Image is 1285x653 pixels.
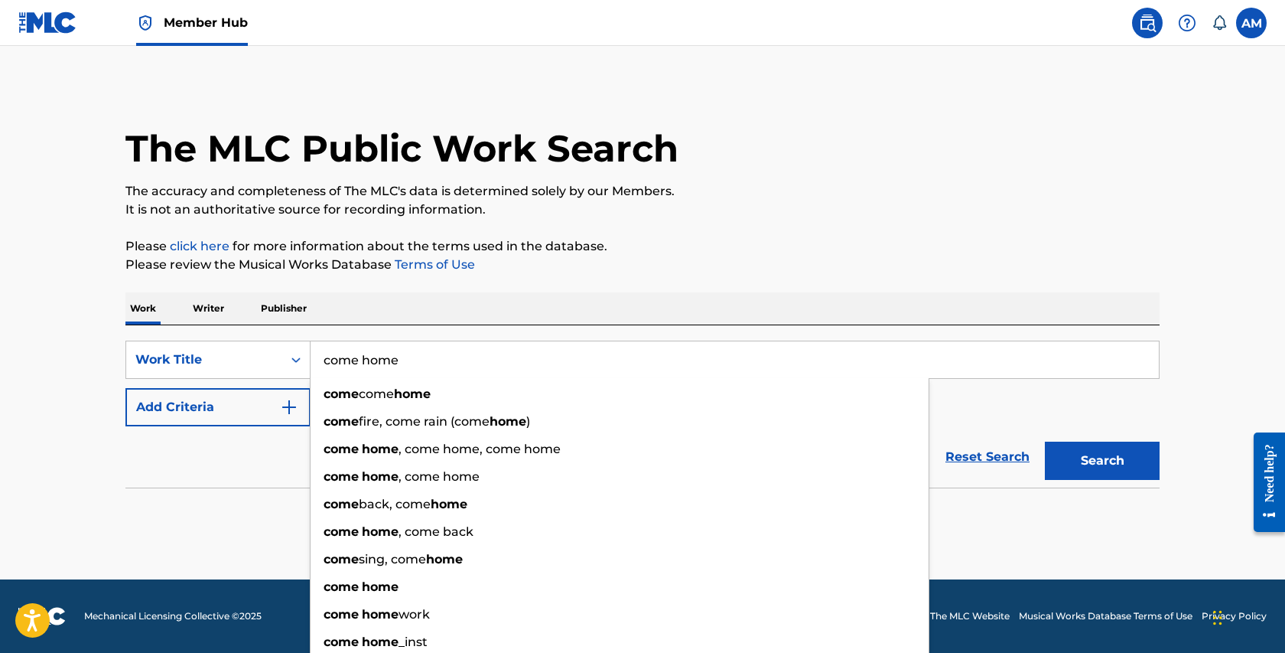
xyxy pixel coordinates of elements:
[399,524,473,539] span: , come back
[256,292,311,325] p: Publisher
[125,237,1160,256] p: Please for more information about the terms used in the database.
[324,607,359,622] strong: come
[431,497,467,511] strong: home
[426,552,463,566] strong: home
[490,414,526,429] strong: home
[324,469,359,484] strong: come
[399,469,480,484] span: , come home
[526,414,530,429] span: )
[280,398,298,416] img: 9d2ae6d4665cec9f34b9.svg
[324,552,359,566] strong: come
[394,387,431,401] strong: home
[1132,8,1163,38] a: Public Search
[938,440,1037,474] a: Reset Search
[399,607,430,622] span: work
[362,607,399,622] strong: home
[18,607,66,625] img: logo
[324,524,359,539] strong: come
[125,341,1160,488] form: Search Form
[324,442,359,456] strong: come
[362,635,399,649] strong: home
[1172,8,1202,38] div: Help
[362,469,399,484] strong: home
[362,524,399,539] strong: home
[125,256,1160,274] p: Please review the Musical Works Database
[399,635,428,649] span: _inst
[125,201,1160,219] p: It is not an authoritative source for recording information.
[1138,14,1156,32] img: search
[392,257,475,272] a: Terms of Use
[125,388,311,426] button: Add Criteria
[930,609,1010,623] a: The MLC Website
[324,635,359,649] strong: come
[324,414,359,429] strong: come
[359,387,394,401] span: come
[1178,14,1196,32] img: help
[164,14,248,31] span: Member Hub
[359,552,426,566] span: sing, come
[136,14,155,32] img: Top Rightsholder
[359,497,431,511] span: back, come
[18,11,77,34] img: MLC Logo
[1202,609,1267,623] a: Privacy Policy
[125,292,161,325] p: Work
[362,580,399,594] strong: home
[125,182,1160,201] p: The accuracy and completeness of The MLC's data is determined solely by our Members.
[1045,442,1160,480] button: Search
[359,414,490,429] span: fire, come rain (come
[1242,417,1285,548] iframe: Resource Center
[324,497,359,511] strong: come
[324,580,359,594] strong: come
[399,442,561,456] span: , come home, come home
[125,126,678,171] h1: The MLC Public Work Search
[170,239,229,253] a: click here
[1236,8,1267,38] div: User Menu
[324,387,359,401] strong: come
[84,609,262,623] span: Mechanical Licensing Collective © 2025
[1209,580,1285,653] iframe: Chat Widget
[362,442,399,456] strong: home
[135,351,273,369] div: Work Title
[1019,609,1192,623] a: Musical Works Database Terms of Use
[1213,595,1222,641] div: Drag
[188,292,229,325] p: Writer
[1212,15,1227,31] div: Notifications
